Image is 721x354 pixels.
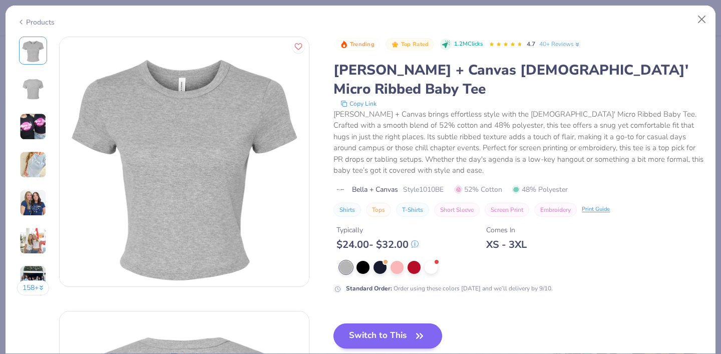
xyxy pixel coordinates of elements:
[20,227,47,254] img: User generated content
[454,40,483,49] span: 1.2M Clicks
[337,99,380,109] button: copy to clipboard
[352,184,398,195] span: Bella + Canvas
[340,41,348,49] img: Trending sort
[455,184,502,195] span: 52% Cotton
[366,203,391,217] button: Tops
[386,38,434,51] button: Badge Button
[692,10,711,29] button: Close
[21,39,45,63] img: Front
[534,203,577,217] button: Embroidery
[434,203,480,217] button: Short Sleeve
[486,225,527,235] div: Comes In
[539,40,581,49] a: 40+ Reviews
[17,17,55,28] div: Products
[333,61,704,99] div: [PERSON_NAME] + Canvas [DEMOGRAPHIC_DATA]' Micro Ribbed Baby Tee
[582,205,610,214] div: Print Guide
[60,37,309,286] img: Front
[512,184,568,195] span: 48% Polyester
[20,265,47,292] img: User generated content
[396,203,429,217] button: T-Shirts
[20,151,47,178] img: User generated content
[21,77,45,101] img: Back
[20,113,47,140] img: User generated content
[486,238,527,251] div: XS - 3XL
[17,280,50,295] button: 158+
[336,238,419,251] div: $ 24.00 - $ 32.00
[333,109,704,176] div: [PERSON_NAME] + Canvas brings effortless style with the [DEMOGRAPHIC_DATA]' Micro Ribbed Baby Tee...
[403,184,444,195] span: Style 1010BE
[336,225,419,235] div: Typically
[527,40,535,48] span: 4.7
[20,189,47,216] img: User generated content
[485,203,529,217] button: Screen Print
[333,186,347,194] img: brand logo
[346,284,553,293] div: Order using these colors [DATE] and we’ll delivery by 9/10.
[350,42,375,47] span: Trending
[346,284,392,292] strong: Standard Order :
[334,38,380,51] button: Badge Button
[333,323,442,348] button: Switch to This
[391,41,399,49] img: Top Rated sort
[489,37,523,53] div: 4.7 Stars
[401,42,429,47] span: Top Rated
[292,40,305,53] button: Like
[333,203,361,217] button: Shirts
